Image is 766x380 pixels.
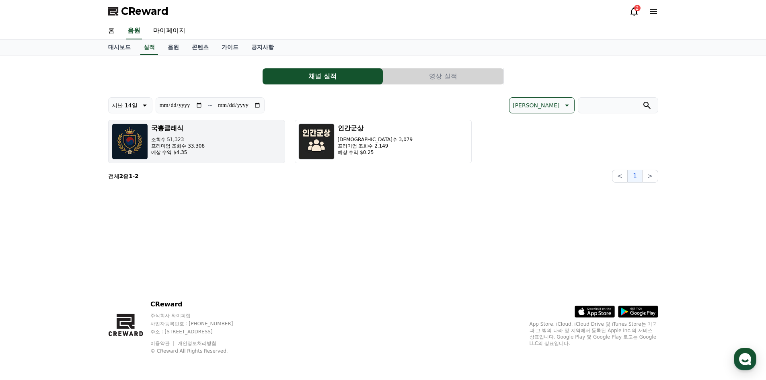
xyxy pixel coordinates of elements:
[150,320,248,327] p: 사업자등록번호 : [PHONE_NUMBER]
[150,348,248,354] p: © CReward All Rights Reserved.
[102,40,137,55] a: 대시보드
[25,267,30,273] span: 홈
[2,255,53,275] a: 홈
[383,68,503,84] button: 영상 실적
[642,170,658,183] button: >
[74,267,83,274] span: 대화
[298,123,335,160] img: 인간군상
[53,255,104,275] a: 대화
[634,5,641,11] div: 2
[161,40,185,55] a: 음원
[629,6,639,16] a: 2
[295,120,472,163] button: 인간군상 [DEMOGRAPHIC_DATA]수 3,079 프리미엄 조회수 2,149 예상 수익 $0.25
[338,136,413,143] p: [DEMOGRAPHIC_DATA]수 3,079
[112,100,138,111] p: 지난 14일
[338,123,413,133] h3: 인간군상
[383,68,504,84] a: 영상 실적
[108,120,285,163] button: 국뽕클래식 조회수 51,323 프리미엄 조회수 33,308 예상 수익 $4.35
[207,101,213,110] p: ~
[245,40,280,55] a: 공지사항
[263,68,383,84] button: 채널 실적
[104,255,154,275] a: 설정
[530,321,658,347] p: App Store, iCloud, iCloud Drive 및 iTunes Store는 미국과 그 밖의 나라 및 지역에서 등록된 Apple Inc.의 서비스 상표입니다. Goo...
[135,173,139,179] strong: 2
[338,149,413,156] p: 예상 수익 $0.25
[126,23,142,39] a: 음원
[124,267,134,273] span: 설정
[338,143,413,149] p: 프리미엄 조회수 2,149
[628,170,642,183] button: 1
[119,173,123,179] strong: 2
[150,300,248,309] p: CReward
[108,172,139,180] p: 전체 중 -
[215,40,245,55] a: 가이드
[151,123,205,133] h3: 국뽕클래식
[102,23,121,39] a: 홈
[108,5,168,18] a: CReward
[185,40,215,55] a: 콘텐츠
[151,149,205,156] p: 예상 수익 $4.35
[112,123,148,160] img: 국뽕클래식
[150,312,248,319] p: 주식회사 와이피랩
[129,173,133,179] strong: 1
[150,329,248,335] p: 주소 : [STREET_ADDRESS]
[151,136,205,143] p: 조회수 51,323
[151,143,205,149] p: 프리미엄 조회수 33,308
[178,341,216,346] a: 개인정보처리방침
[150,341,176,346] a: 이용약관
[513,100,559,111] p: [PERSON_NAME]
[121,5,168,18] span: CReward
[147,23,192,39] a: 마이페이지
[612,170,628,183] button: <
[108,97,152,113] button: 지난 14일
[140,40,158,55] a: 실적
[509,97,574,113] button: [PERSON_NAME]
